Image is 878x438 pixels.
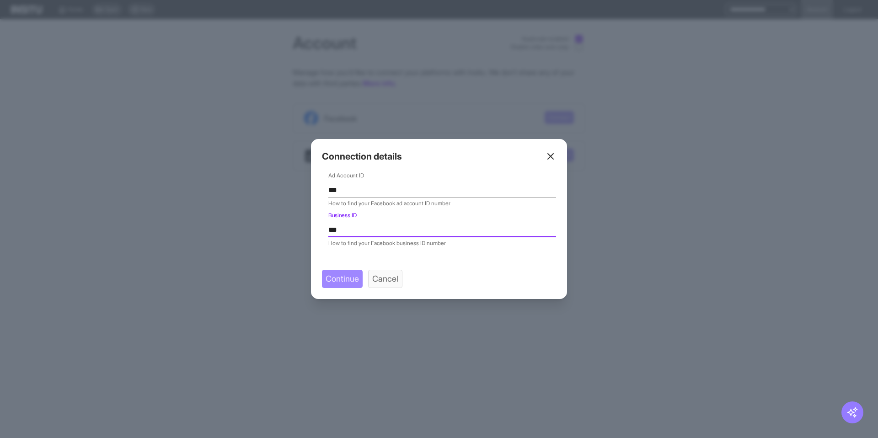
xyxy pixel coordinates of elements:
[322,150,402,163] h2: Connection details
[328,171,364,179] label: Ad Account ID
[326,272,359,285] span: Continue
[322,270,363,288] button: Continue
[328,200,450,207] a: How to find your Facebook ad account ID number
[372,272,398,285] span: Cancel
[368,270,402,288] button: Cancel
[328,240,446,246] a: How to find your Facebook business ID number
[328,211,357,219] label: Business ID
